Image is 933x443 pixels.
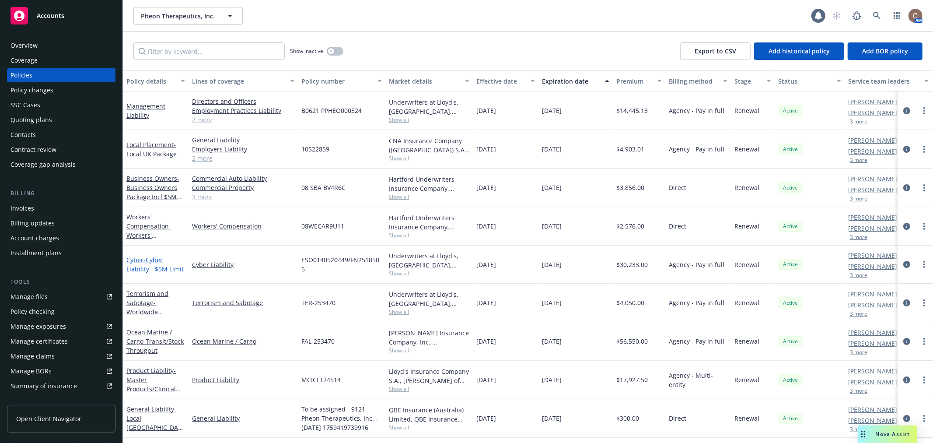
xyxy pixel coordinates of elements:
[10,98,40,112] div: SSC Cases
[10,53,38,67] div: Coverage
[192,221,294,231] a: Workers' Compensation
[476,414,496,423] span: [DATE]
[848,251,897,260] a: [PERSON_NAME]
[888,7,906,25] a: Switch app
[123,70,189,91] button: Policy details
[389,232,469,239] span: Show all
[850,119,867,124] button: 3 more
[7,349,115,363] a: Manage claims
[301,375,341,384] span: MCICLT24514
[782,338,799,345] span: Active
[848,77,919,86] div: Service team leaders
[919,183,930,193] a: more
[133,42,285,60] input: Filter by keyword...
[389,175,469,193] div: Hartford Underwriters Insurance Company, Hartford Insurance Group
[850,311,867,316] button: 3 more
[7,278,115,286] div: Tools
[389,385,469,393] span: Show all
[848,213,897,222] a: [PERSON_NAME]
[919,375,930,385] a: more
[389,251,469,270] div: Underwriters at Lloyd's, [GEOGRAPHIC_DATA], [PERSON_NAME] of London, CFC Underwriting
[850,273,867,278] button: 3 more
[734,260,759,269] span: Renewal
[734,221,759,231] span: Renewal
[902,298,912,308] a: circleInformation
[126,174,179,210] a: Business Owners
[782,376,799,384] span: Active
[192,77,285,86] div: Lines of coverage
[389,136,469,155] div: CNA Insurance Company ([GEOGRAPHIC_DATA]) S.A., CNA Insurance
[10,305,55,319] div: Policy checking
[669,414,686,423] span: Direct
[538,70,613,91] button: Expiration date
[126,366,181,402] a: Product Liability
[782,260,799,268] span: Active
[7,4,115,28] a: Accounts
[542,144,562,154] span: [DATE]
[389,424,469,431] span: Show all
[7,394,115,408] a: Policy AI ingestions
[192,192,294,201] a: 3 more
[7,320,115,334] span: Manage exposures
[542,106,562,115] span: [DATE]
[10,364,52,378] div: Manage BORs
[389,155,469,162] span: Show all
[7,216,115,230] a: Billing updates
[126,299,163,325] span: - Worldwide Terrorism
[778,77,832,86] div: Status
[542,221,562,231] span: [DATE]
[919,144,930,155] a: more
[7,113,115,127] a: Quoting plans
[669,298,724,307] span: Agency - Pay in full
[902,221,912,232] a: circleInformation
[476,298,496,307] span: [DATE]
[902,183,912,193] a: circleInformation
[192,174,294,183] a: Commercial Auto Liability
[542,337,562,346] span: [DATE]
[616,260,648,269] span: $30,233.00
[862,47,908,55] span: Add BOR policy
[7,189,115,198] div: Billing
[848,136,897,145] a: [PERSON_NAME]
[10,334,68,348] div: Manage certificates
[126,289,168,325] a: Terrorism and Sabotage
[848,174,897,183] a: [PERSON_NAME]
[782,299,799,307] span: Active
[7,290,115,304] a: Manage files
[669,371,727,389] span: Agency - Multi-entity
[902,375,912,385] a: circleInformation
[858,425,869,443] div: Drag to move
[669,144,724,154] span: Agency - Pay in full
[192,144,294,154] a: Employers Liability
[848,262,897,271] a: [PERSON_NAME]
[133,7,243,25] button: Pheon Therapeutics, Inc.
[7,231,115,245] a: Account charges
[126,141,177,158] span: - Local UK Package
[734,337,759,346] span: Renewal
[389,98,469,116] div: Underwriters at Lloyd's, [GEOGRAPHIC_DATA], [PERSON_NAME] of [GEOGRAPHIC_DATA], [PERSON_NAME] Ins...
[734,298,759,307] span: Renewal
[389,308,469,316] span: Show all
[126,102,165,120] a: Management Liability
[848,416,897,425] a: [PERSON_NAME]
[10,290,48,304] div: Manage files
[848,328,897,337] a: [PERSON_NAME]
[616,375,648,384] span: $17,927.50
[389,270,469,277] span: Show all
[192,260,294,269] a: Cyber Liability
[850,235,867,240] button: 3 more
[126,328,184,355] a: Ocean Marine / Cargo
[909,9,923,23] img: photo
[669,77,718,86] div: Billing method
[192,298,294,307] a: Terrorism and Sabotage
[7,98,115,112] a: SSC Cases
[385,70,473,91] button: Market details
[680,42,751,60] button: Export to CSV
[476,106,496,115] span: [DATE]
[10,143,56,157] div: Contract review
[848,339,897,348] a: [PERSON_NAME]
[7,305,115,319] a: Policy checking
[902,105,912,116] a: circleInformation
[7,334,115,348] a: Manage certificates
[290,47,323,55] span: Show inactive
